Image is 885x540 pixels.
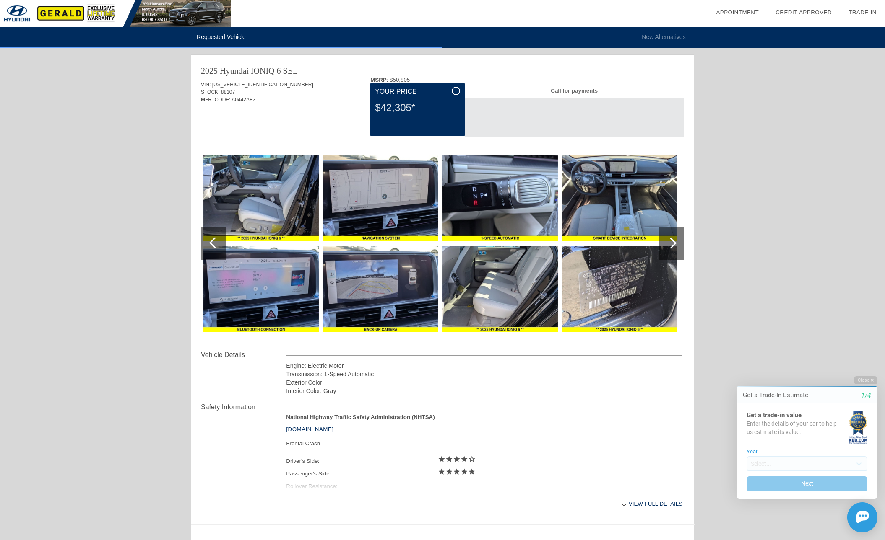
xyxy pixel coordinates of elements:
div: 2025 Hyundai IONIQ 6 [201,65,281,77]
span: MFR. CODE: [201,97,231,103]
i: star [445,468,453,475]
span: [US_VEHICLE_IDENTIFICATION_NUMBER] [212,82,313,88]
span: STOCK: [201,89,219,95]
img: New-2025-Hyundai-IONIQ6-SEL-ID16894408435-aHR0cDovL2ltYWdlcy51bml0c2ludmVudG9yeS5jb20vdXBsb2Fkcy9... [442,246,558,332]
a: Trade-In [849,9,877,16]
div: Frontal Crash [286,438,475,449]
div: View full details [286,493,682,514]
div: Interior Color: Gray [286,387,682,395]
div: : $50,805 [370,77,684,83]
i: star [461,455,468,463]
img: New-2025-Hyundai-IONIQ6-SEL-ID16894408408-aHR0cDovL2ltYWdlcy51bml0c2ludmVudG9yeS5jb20vdXBsb2Fkcy9... [323,246,438,332]
div: Quoted on [DATE] 10:46:34 AM [201,116,684,129]
div: Call for payments [465,83,684,98]
a: [DOMAIN_NAME] [286,426,333,432]
div: Exterior Color: [286,378,682,387]
i: star [438,468,445,475]
div: Driver's Side: [286,455,475,468]
img: New-2025-Hyundai-IONIQ6-SEL-ID16894408366-aHR0cDovL2ltYWdlcy51bml0c2ludmVudG9yeS5jb20vdXBsb2Fkcy9... [203,155,319,241]
div: Safety Information [201,402,286,412]
iframe: Chat Assistance [719,369,885,540]
i: star [461,468,468,475]
i: star [445,455,453,463]
a: Credit Approved [776,9,832,16]
div: Passenger's Side: [286,468,475,480]
span: 88107 [221,89,235,95]
img: New-2025-Hyundai-IONIQ6-SEL-ID16894408456-aHR0cDovL2ltYWdlcy51bml0c2ludmVudG9yeS5jb20vdXBsb2Fkcy9... [562,246,677,332]
b: MSRP [370,77,387,83]
i: star [453,455,461,463]
i: star [453,468,461,475]
img: New-2025-Hyundai-IONIQ6-SEL-ID16894408423-aHR0cDovL2ltYWdlcy51bml0c2ludmVudG9yeS5jb20vdXBsb2Fkcy9... [442,155,558,241]
i: star [468,468,476,475]
div: $42,305* [375,97,460,119]
a: Appointment [716,9,759,16]
div: Transmission: 1-Speed Automatic [286,370,682,378]
div: SEL [283,65,298,77]
span: VIN: [201,82,211,88]
span: A0442AEZ [232,97,256,103]
img: New-2025-Hyundai-IONIQ6-SEL-ID16894408384-aHR0cDovL2ltYWdlcy51bml0c2ludmVudG9yeS5jb20vdXBsb2Fkcy9... [203,246,319,332]
img: New-2025-Hyundai-IONIQ6-SEL-ID16894408447-aHR0cDovL2ltYWdlcy51bml0c2ludmVudG9yeS5jb20vdXBsb2Fkcy9... [562,155,677,241]
i: star_border [468,455,476,463]
div: Vehicle Details [201,350,286,360]
span: i [455,88,456,94]
li: New Alternatives [442,27,885,48]
i: star [438,455,445,463]
div: Your Price [375,87,460,97]
div: Engine: Electric Motor [286,362,682,370]
strong: National Highway Traffic Safety Administration (NHTSA) [286,414,435,420]
img: New-2025-Hyundai-IONIQ6-SEL-ID16894408396-aHR0cDovL2ltYWdlcy51bml0c2ludmVudG9yeS5jb20vdXBsb2Fkcy9... [323,155,438,241]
